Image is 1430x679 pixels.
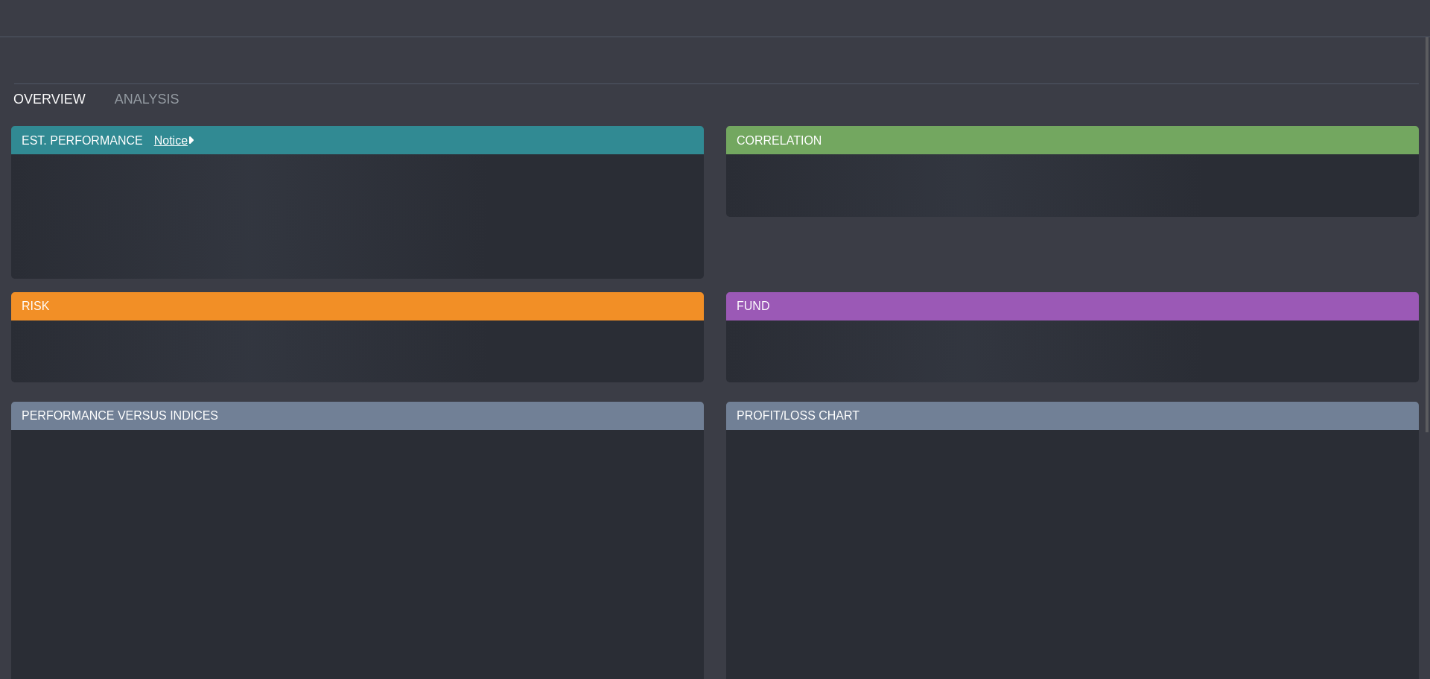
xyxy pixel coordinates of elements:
[143,134,188,147] a: Notice
[726,126,1419,154] div: CORRELATION
[11,126,704,154] div: EST. PERFORMANCE
[11,292,704,320] div: RISK
[11,402,704,430] div: PERFORMANCE VERSUS INDICES
[143,133,194,149] div: Notice
[104,84,197,114] a: ANALYSIS
[2,84,104,114] a: OVERVIEW
[726,292,1419,320] div: FUND
[726,402,1419,430] div: PROFIT/LOSS CHART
